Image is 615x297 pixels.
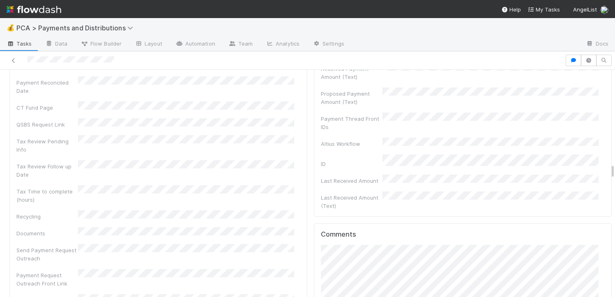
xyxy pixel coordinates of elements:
div: QSBS Request Link [16,120,78,129]
div: Last Received Amount [321,177,382,185]
div: Payment Reconciled Date [16,78,78,95]
div: Payment Thread Front IDs [321,115,382,131]
span: Flow Builder [81,39,122,48]
a: Automation [169,38,222,51]
span: 💰 [7,24,15,31]
span: PCA > Payments and Distributions [16,24,137,32]
div: Altius Workflow [321,140,382,148]
a: Docs [579,38,615,51]
div: Tax Review Pending Info [16,137,78,154]
a: Flow Builder [74,38,128,51]
div: Help [501,5,521,14]
a: Layout [128,38,169,51]
div: Recycling [16,212,78,221]
h5: Comments [321,230,605,239]
a: Analytics [259,38,306,51]
a: Settings [306,38,351,51]
span: AngelList [573,6,597,13]
div: Documents [16,229,78,237]
div: Received Payment Amount (Text) [321,64,382,81]
a: My Tasks [527,5,560,14]
div: Payment Request Outreach Front Link [16,271,78,288]
img: logo-inverted-e16ddd16eac7371096b0.svg [7,2,61,16]
div: Tax Time to complete (hours) [16,187,78,204]
div: ID [321,160,382,168]
span: My Tasks [527,6,560,13]
div: CT Fund Page [16,104,78,112]
a: Data [39,38,74,51]
div: Tax Review Follow up Date [16,162,78,179]
div: Proposed Payment Amount (Text) [321,90,382,106]
span: Tasks [7,39,32,48]
img: avatar_e7d5656d-bda2-4d83-89d6-b6f9721f96bd.png [600,6,608,14]
div: Last Received Amount (Text) [321,193,382,210]
div: Send Payment Request Outreach [16,246,78,262]
a: Team [222,38,259,51]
